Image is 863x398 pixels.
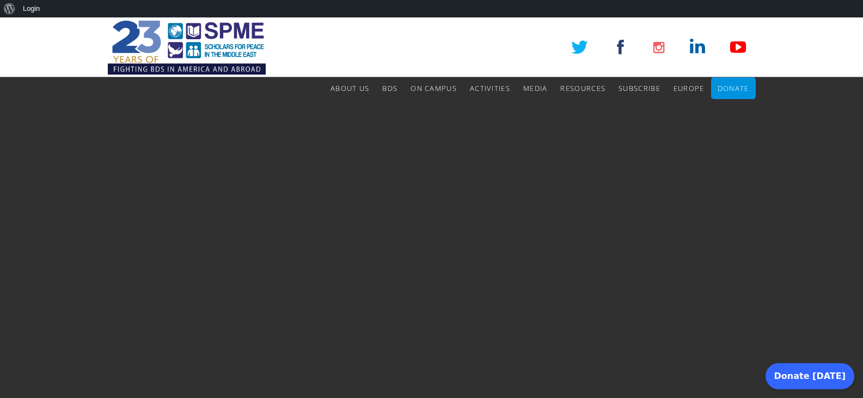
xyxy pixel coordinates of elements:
[560,83,605,93] span: Resources
[718,83,749,93] span: Donate
[619,77,660,99] a: Subscribe
[411,83,457,93] span: On Campus
[523,83,548,93] span: Media
[108,17,266,77] img: SPME
[560,77,605,99] a: Resources
[330,83,369,93] span: About Us
[674,83,705,93] span: Europe
[382,77,397,99] a: BDS
[674,77,705,99] a: Europe
[470,83,510,93] span: Activities
[382,83,397,93] span: BDS
[411,77,457,99] a: On Campus
[718,77,749,99] a: Donate
[330,77,369,99] a: About Us
[523,77,548,99] a: Media
[470,77,510,99] a: Activities
[619,83,660,93] span: Subscribe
